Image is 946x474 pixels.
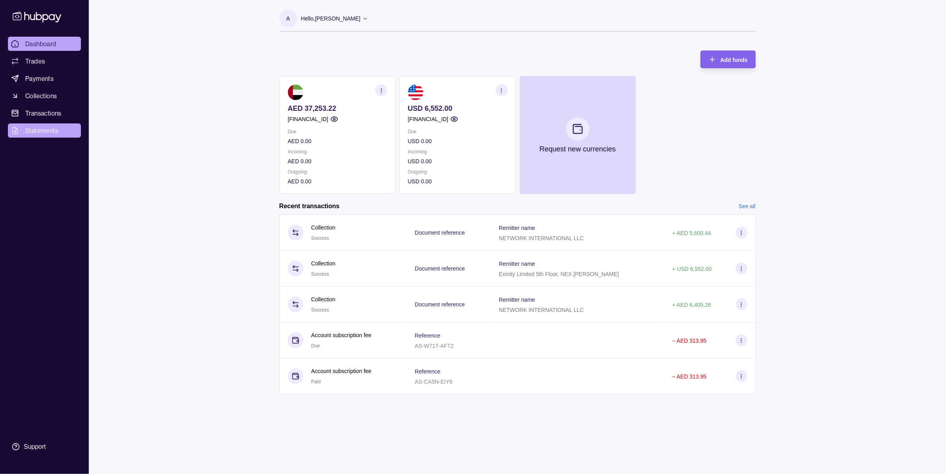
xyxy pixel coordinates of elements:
[311,367,372,375] p: Account subscription fee
[311,307,329,313] span: Success
[739,202,756,211] a: See all
[8,89,81,103] a: Collections
[408,115,448,123] p: [FINANCIAL_ID]
[408,168,507,176] p: Outgoing
[8,439,81,455] a: Support
[311,379,321,384] span: Paid
[8,123,81,138] a: Statements
[499,307,584,313] p: NETWORK INTERNATIONAL LLC
[311,343,320,349] span: Due
[415,379,453,385] p: AS-CA5N-EIY6
[499,235,584,241] p: NETWORK INTERNATIONAL LLC
[408,84,423,100] img: us
[701,50,755,68] button: Add funds
[408,127,507,136] p: Due
[288,147,387,156] p: Incoming
[25,74,54,83] span: Payments
[499,297,535,303] p: Remitter name
[415,343,454,349] p: AS-W71T-AFT2
[672,302,711,308] p: + AED 6,405.26
[415,332,440,339] p: Reference
[8,54,81,68] a: Trades
[8,37,81,51] a: Dashboard
[25,56,45,66] span: Trades
[408,157,507,166] p: USD 0.00
[25,39,56,49] span: Dashboard
[408,177,507,186] p: USD 0.00
[311,223,335,232] p: Collection
[288,137,387,146] p: AED 0.00
[311,259,335,268] p: Collection
[311,271,329,277] span: Success
[288,157,387,166] p: AED 0.00
[672,338,706,344] p: − AED 313.95
[540,145,616,153] p: Request new currencies
[415,265,465,272] p: Document reference
[408,147,507,156] p: Incoming
[25,126,58,135] span: Statements
[288,177,387,186] p: AED 0.00
[25,91,57,101] span: Collections
[672,373,706,380] p: − AED 313.95
[301,14,361,23] p: Hello, [PERSON_NAME]
[499,271,619,277] p: Exinity Limited 5th Floor, NEX [PERSON_NAME]
[720,57,747,63] span: Add funds
[25,108,62,118] span: Transactions
[415,368,440,375] p: Reference
[311,295,335,304] p: Collection
[672,230,711,236] p: + AED 5,600.44
[288,127,387,136] p: Due
[288,115,328,123] p: [FINANCIAL_ID]
[8,71,81,86] a: Payments
[499,225,535,231] p: Remitter name
[286,14,290,23] p: A
[408,137,507,146] p: USD 0.00
[408,104,507,113] p: USD 6,552.00
[279,202,340,211] h2: Recent transactions
[311,235,329,241] span: Success
[499,261,535,267] p: Remitter name
[519,76,635,194] button: Request new currencies
[288,84,303,100] img: ae
[672,266,712,272] p: + USD 6,552.00
[288,104,387,113] p: AED 37,253.22
[415,230,465,236] p: Document reference
[8,106,81,120] a: Transactions
[311,331,372,340] p: Account subscription fee
[415,301,465,308] p: Document reference
[24,442,46,451] div: Support
[288,168,387,176] p: Outgoing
